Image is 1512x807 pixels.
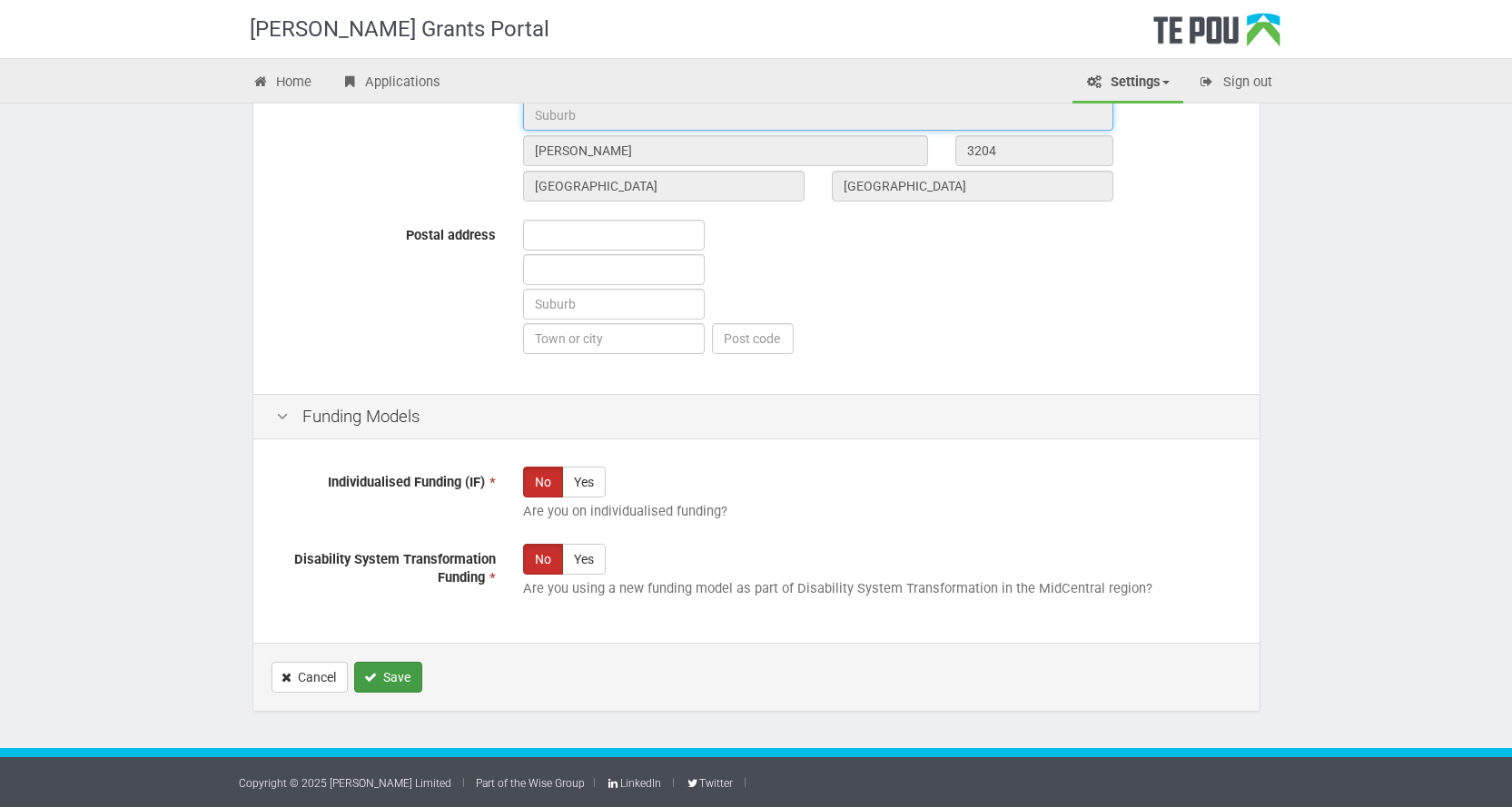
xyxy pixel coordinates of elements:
[607,777,661,790] a: LinkedIn
[712,323,794,354] input: Post code
[294,551,496,586] span: Disability System Transformation Funding
[406,227,496,243] span: Postal address
[239,777,451,790] a: Copyright © 2025 [PERSON_NAME] Limited
[1153,13,1280,58] div: Te Pou Logo
[523,502,1237,521] p: Are you on individualised funding?
[476,777,585,790] a: Part of the Wise Group
[272,662,348,693] a: Cancel
[523,579,1237,598] p: Are you using a new funding model as part of Disability System Transformation in the MidCentral r...
[523,135,928,166] input: City
[523,467,563,497] label: No
[1072,64,1183,103] a: Settings
[523,171,805,202] input: State
[239,64,326,103] a: Home
[686,777,733,790] a: Twitter
[955,135,1113,166] input: Post code
[562,467,606,497] label: Yes
[354,662,422,693] button: Save
[523,323,705,354] input: Town or city
[832,171,1113,202] input: Country
[562,544,606,575] label: Yes
[327,64,454,103] a: Applications
[523,544,563,575] label: No
[253,394,1260,440] div: Funding Models
[523,289,705,320] input: Suburb
[1185,64,1286,103] a: Sign out
[328,474,485,490] span: Individualised Funding (IF)
[523,100,1113,131] input: Suburb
